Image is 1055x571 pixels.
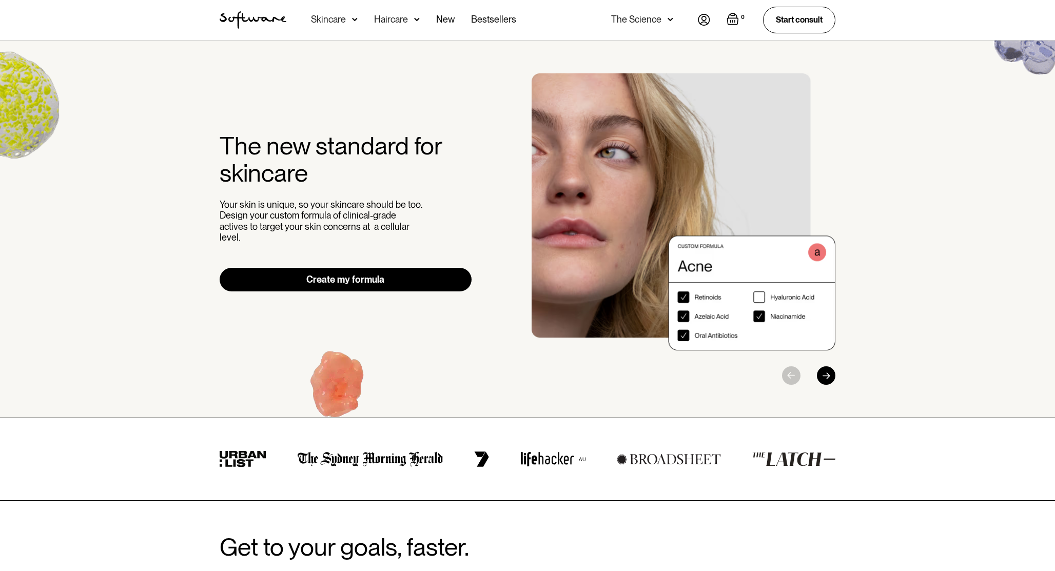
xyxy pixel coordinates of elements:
div: Next slide [817,366,835,385]
img: the Sydney morning herald logo [298,451,443,467]
a: Open empty cart [727,13,747,27]
div: 0 [739,13,747,22]
img: arrow down [668,14,673,25]
div: Skincare [311,14,346,25]
img: broadsheet logo [617,454,721,465]
img: Hydroquinone (skin lightening agent) [275,326,402,452]
div: The Science [611,14,661,25]
img: urban list logo [220,451,266,467]
img: the latch logo [752,452,835,466]
img: Software Logo [220,11,286,29]
div: Haircare [374,14,408,25]
img: arrow down [414,14,420,25]
div: 1 / 3 [532,73,835,350]
img: lifehacker logo [520,451,585,467]
a: Start consult [763,7,835,33]
img: arrow down [352,14,358,25]
p: Your skin is unique, so your skincare should be too. Design your custom formula of clinical-grade... [220,199,425,243]
a: Create my formula [220,268,472,291]
h2: The new standard for skincare [220,132,472,187]
h2: Get to your goals, faster. [220,534,469,561]
a: home [220,11,286,29]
